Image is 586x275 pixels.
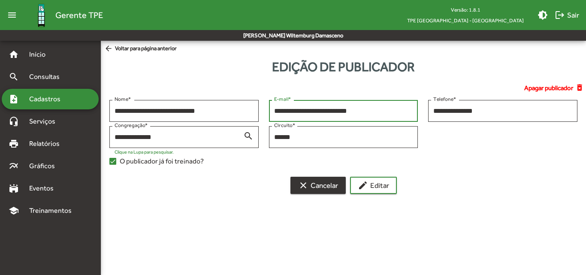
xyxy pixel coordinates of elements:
span: Início [24,49,58,60]
mat-icon: print [9,139,19,149]
mat-icon: note_add [9,94,19,104]
mat-icon: edit [358,180,368,190]
button: Editar [350,177,397,194]
span: Eventos [24,183,65,193]
div: Edição de publicador [101,57,586,76]
mat-icon: menu [3,6,21,24]
span: Sair [555,7,579,23]
mat-icon: search [243,130,254,141]
img: Logo [27,1,55,29]
span: Apagar publicador [524,83,573,93]
span: O publicador já foi treinado? [120,156,204,166]
span: TPE [GEOGRAPHIC_DATA] - [GEOGRAPHIC_DATA] [400,15,531,26]
span: Serviços [24,116,67,127]
span: Cancelar [298,178,338,193]
span: Cadastros [24,94,72,104]
mat-icon: brightness_medium [538,10,548,20]
a: Gerente TPE [21,1,103,29]
button: Sair [551,7,583,23]
mat-icon: search [9,72,19,82]
mat-icon: delete_forever [575,83,586,93]
span: Consultas [24,72,71,82]
span: Gerente TPE [55,8,103,22]
span: Gráficos [24,161,66,171]
span: Relatórios [24,139,71,149]
mat-icon: arrow_back [104,44,115,54]
span: Editar [358,178,389,193]
mat-icon: headset_mic [9,116,19,127]
mat-icon: clear [298,180,308,190]
mat-icon: stadium [9,183,19,193]
button: Cancelar [290,177,346,194]
mat-hint: Clique na Lupa para pesquisar. [115,149,174,154]
mat-icon: multiline_chart [9,161,19,171]
span: Treinamentos [24,205,82,216]
span: Voltar para página anterior [104,44,177,54]
mat-icon: home [9,49,19,60]
div: Versão: 1.8.1 [400,4,531,15]
mat-icon: school [9,205,19,216]
mat-icon: logout [555,10,565,20]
